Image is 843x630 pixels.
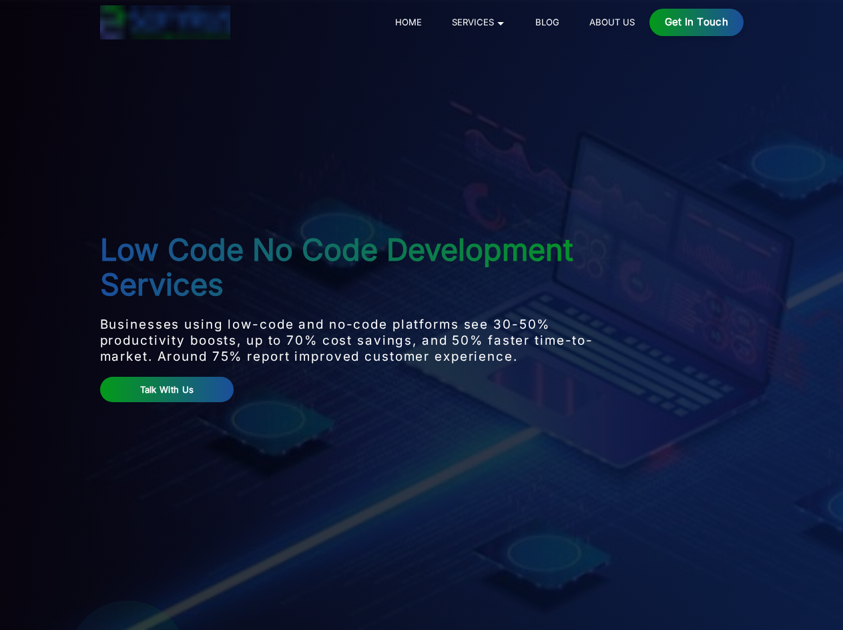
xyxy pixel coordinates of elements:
[100,232,636,302] h1: Low Code No Code Development Services
[649,9,744,36] a: Get in Touch
[390,14,427,30] a: Home
[447,14,510,30] a: Services 🞃
[584,14,639,30] a: About Us
[530,14,564,30] a: Blog
[100,377,234,403] a: Talk With Us
[100,317,636,365] p: Businesses using low-code and no-code platforms see 30-50% productivity boosts, up to 70% cost sa...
